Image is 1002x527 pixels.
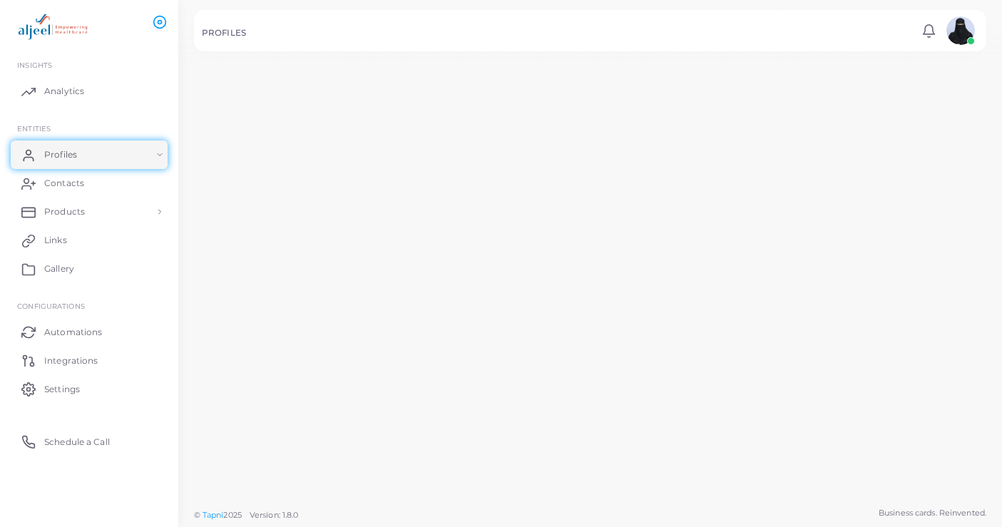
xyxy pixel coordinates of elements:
[203,510,224,520] a: Tapni
[11,346,168,374] a: Integrations
[11,169,168,198] a: Contacts
[44,354,98,367] span: Integrations
[11,77,168,106] a: Analytics
[11,317,168,346] a: Automations
[11,140,168,169] a: Profiles
[44,262,74,275] span: Gallery
[202,28,246,38] h5: PROFILES
[879,507,986,519] span: Business cards. Reinvented.
[44,177,84,190] span: Contacts
[44,148,77,161] span: Profiles
[11,427,168,456] a: Schedule a Call
[11,226,168,255] a: Links
[223,509,241,521] span: 2025
[44,383,80,396] span: Settings
[942,16,978,45] a: avatar
[11,198,168,226] a: Products
[44,436,110,449] span: Schedule a Call
[44,326,102,339] span: Automations
[946,16,975,45] img: avatar
[44,234,67,247] span: Links
[44,85,84,98] span: Analytics
[17,302,85,310] span: Configurations
[17,61,52,69] span: INSIGHTS
[250,510,299,520] span: Version: 1.8.0
[194,509,298,521] span: ©
[11,255,168,283] a: Gallery
[11,374,168,403] a: Settings
[17,124,51,133] span: ENTITIES
[13,14,92,40] img: logo
[44,205,85,218] span: Products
